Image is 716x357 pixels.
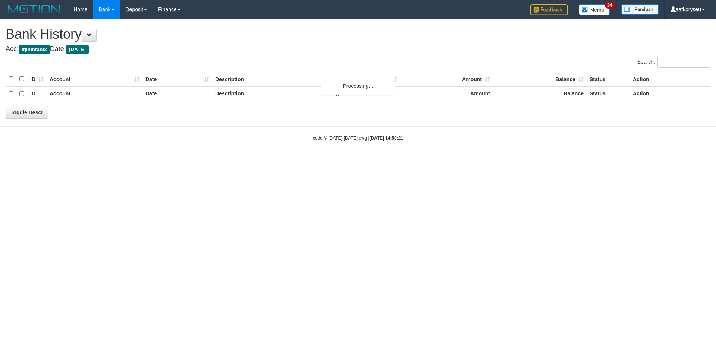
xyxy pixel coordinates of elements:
[27,72,47,86] th: ID
[313,136,403,141] small: code © [DATE]-[DATE] dwg |
[212,72,329,86] th: Description
[530,4,568,15] img: Feedback.jpg
[142,72,212,86] th: Date
[47,72,142,86] th: Account
[66,45,89,54] span: [DATE]
[493,86,587,101] th: Balance
[630,72,710,86] th: Action
[579,4,610,15] img: Button%20Memo.svg
[630,86,710,101] th: Action
[370,136,403,141] strong: [DATE] 14:58:21
[6,4,62,15] img: MOTION_logo.png
[47,86,142,101] th: Account
[637,57,710,68] label: Search:
[27,86,47,101] th: ID
[6,45,710,53] h4: Acc: Date:
[605,2,615,9] span: 34
[321,77,395,95] div: Processing...
[400,86,493,101] th: Amount
[657,57,710,68] input: Search:
[6,27,710,42] h1: Bank History
[621,4,659,15] img: panduan.png
[329,72,400,86] th: Type
[19,45,50,54] span: itjihintani2
[587,72,630,86] th: Status
[493,72,587,86] th: Balance
[6,106,48,119] a: Toggle Descr
[212,86,329,101] th: Description
[587,86,630,101] th: Status
[142,86,212,101] th: Date
[400,72,493,86] th: Amount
